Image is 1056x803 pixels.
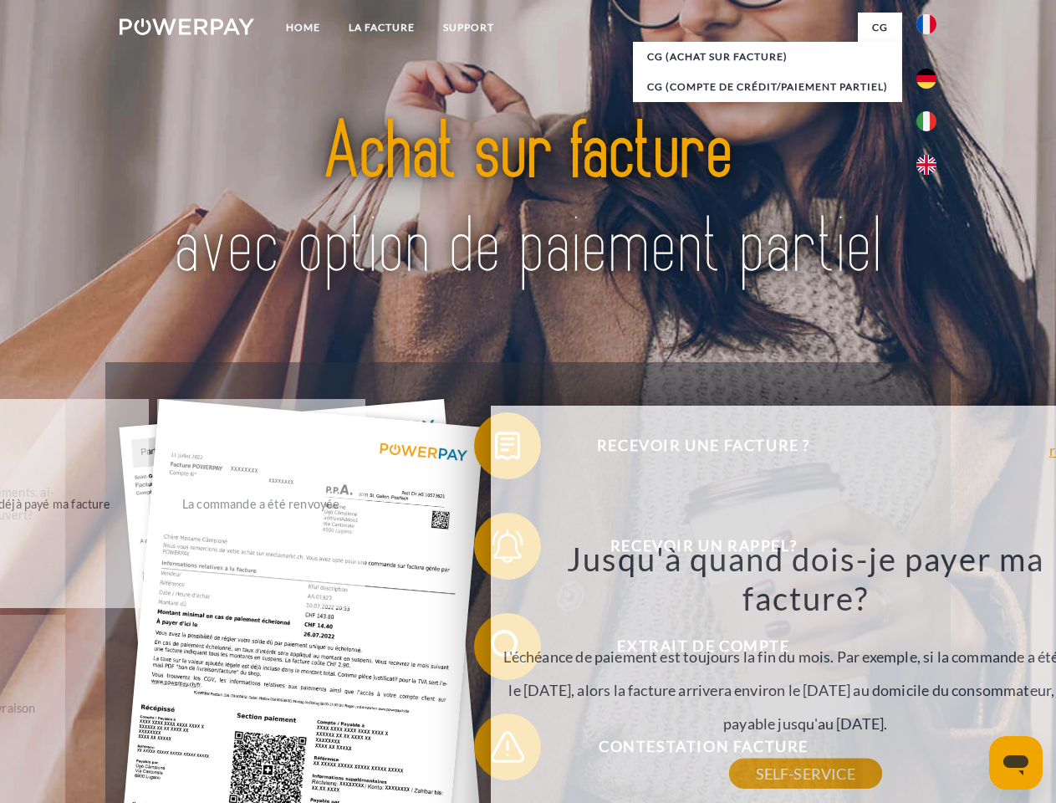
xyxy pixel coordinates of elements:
[916,14,936,34] img: fr
[633,72,902,102] a: CG (Compte de crédit/paiement partiel)
[120,18,254,35] img: logo-powerpay-white.svg
[989,736,1043,790] iframe: Bouton de lancement de la fenêtre de messagerie
[160,80,896,320] img: title-powerpay_fr.svg
[272,13,334,43] a: Home
[429,13,508,43] a: Support
[916,69,936,89] img: de
[633,42,902,72] a: CG (achat sur facture)
[729,759,882,789] a: SELF-SERVICE
[167,492,355,514] div: La commande a été renvoyée
[916,155,936,175] img: en
[858,13,902,43] a: CG
[916,111,936,131] img: it
[334,13,429,43] a: LA FACTURE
